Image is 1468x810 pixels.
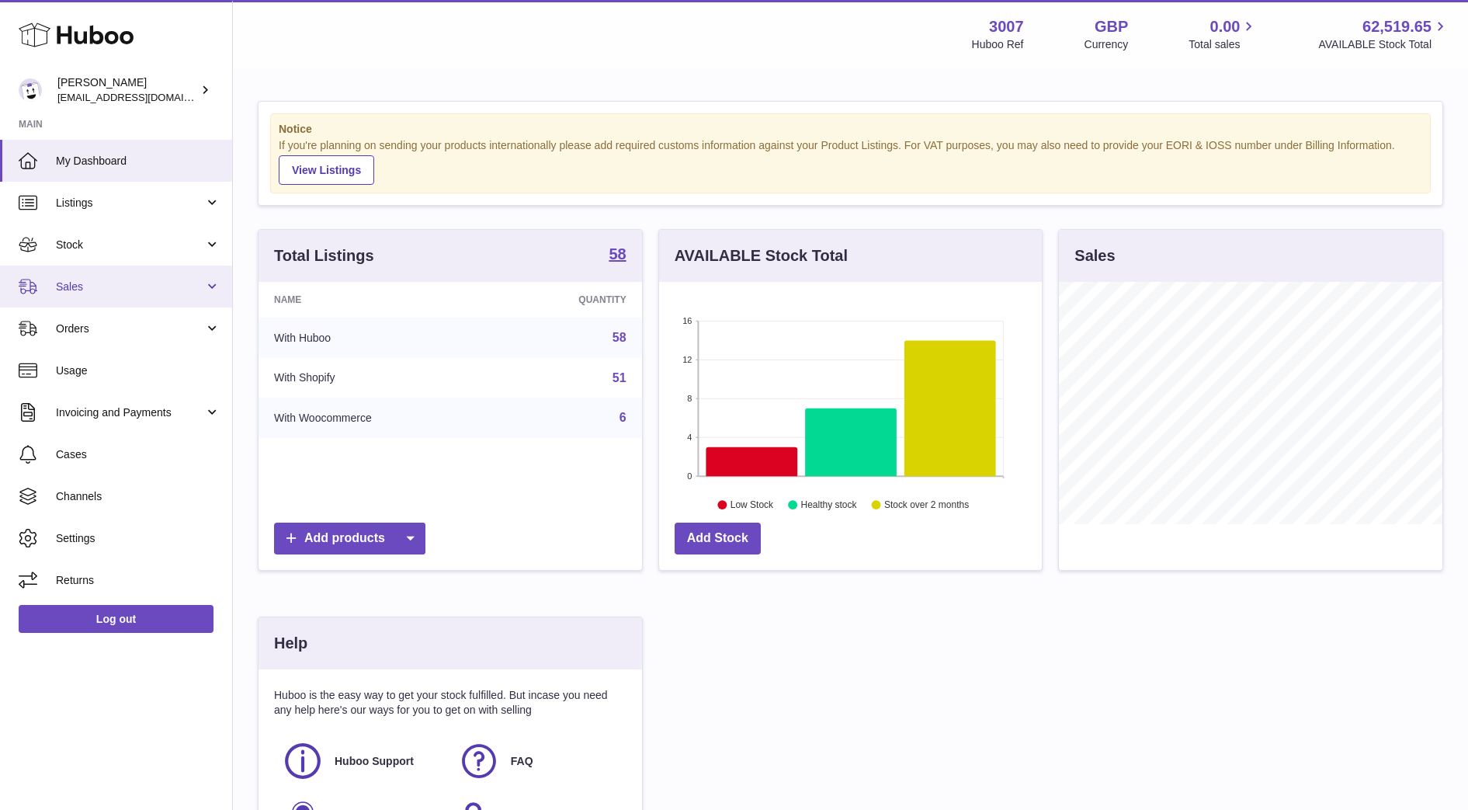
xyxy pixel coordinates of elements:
text: 0 [687,471,692,481]
a: Add Stock [675,523,761,554]
span: FAQ [511,754,533,769]
h3: Total Listings [274,245,374,266]
span: Usage [56,363,220,378]
img: bevmay@maysama.com [19,78,42,102]
span: Orders [56,322,204,336]
strong: 3007 [989,16,1024,37]
th: Name [259,282,496,318]
h3: Sales [1074,245,1115,266]
a: 0.00 Total sales [1189,16,1258,52]
p: Huboo is the easy way to get your stock fulfilled. But incase you need any help here's our ways f... [274,688,626,718]
a: 51 [613,371,626,384]
strong: GBP [1095,16,1128,37]
a: Add products [274,523,425,554]
td: With Shopify [259,358,496,398]
text: 4 [687,433,692,442]
span: Listings [56,196,204,210]
strong: 58 [609,246,626,262]
h3: Help [274,633,307,654]
span: Returns [56,573,220,588]
span: [EMAIL_ADDRESS][DOMAIN_NAME] [57,91,228,103]
a: Log out [19,605,213,633]
span: Settings [56,531,220,546]
span: AVAILABLE Stock Total [1318,37,1449,52]
th: Quantity [496,282,641,318]
span: Sales [56,280,204,294]
td: With Woocommerce [259,398,496,438]
div: Currency [1085,37,1129,52]
a: View Listings [279,155,374,185]
a: 58 [613,331,626,344]
td: With Huboo [259,318,496,358]
span: Invoicing and Payments [56,405,204,420]
span: Total sales [1189,37,1258,52]
strong: Notice [279,122,1422,137]
h3: AVAILABLE Stock Total [675,245,848,266]
div: Huboo Ref [972,37,1024,52]
a: 58 [609,246,626,265]
text: 8 [687,394,692,403]
a: 62,519.65 AVAILABLE Stock Total [1318,16,1449,52]
span: Huboo Support [335,754,414,769]
text: 16 [682,316,692,325]
a: FAQ [458,740,619,782]
div: [PERSON_NAME] [57,75,197,105]
span: My Dashboard [56,154,220,169]
a: 6 [619,411,626,424]
span: Cases [56,447,220,462]
span: Channels [56,489,220,504]
text: Stock over 2 months [884,499,969,510]
text: Healthy stock [800,499,857,510]
text: 12 [682,355,692,364]
div: If you're planning on sending your products internationally please add required customs informati... [279,138,1422,185]
span: Stock [56,238,204,252]
text: Low Stock [731,499,774,510]
a: Huboo Support [282,740,442,782]
span: 0.00 [1210,16,1241,37]
span: 62,519.65 [1362,16,1432,37]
